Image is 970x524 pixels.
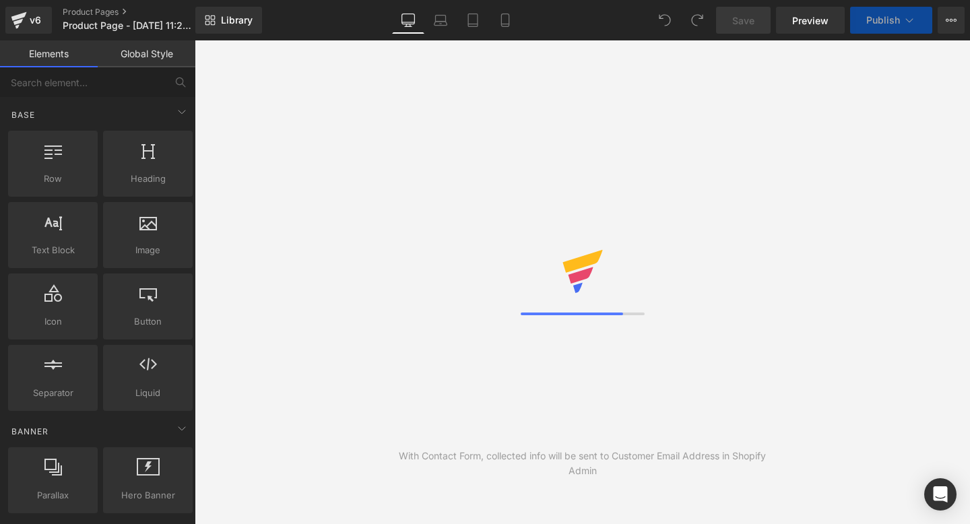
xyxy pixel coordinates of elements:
[850,7,932,34] button: Publish
[107,243,189,257] span: Image
[98,40,195,67] a: Global Style
[5,7,52,34] a: v6
[866,15,900,26] span: Publish
[651,7,678,34] button: Undo
[27,11,44,29] div: v6
[107,172,189,186] span: Heading
[10,108,36,121] span: Base
[195,7,262,34] a: New Library
[107,488,189,502] span: Hero Banner
[776,7,845,34] a: Preview
[389,449,777,478] div: With Contact Form, collected info will be sent to Customer Email Address in Shopify Admin
[12,172,94,186] span: Row
[938,7,965,34] button: More
[12,386,94,400] span: Separator
[684,7,711,34] button: Redo
[10,425,50,438] span: Banner
[12,315,94,329] span: Icon
[924,478,957,511] div: Open Intercom Messenger
[792,13,829,28] span: Preview
[12,243,94,257] span: Text Block
[107,386,189,400] span: Liquid
[107,315,189,329] span: Button
[12,488,94,502] span: Parallax
[457,7,489,34] a: Tablet
[63,20,192,31] span: Product Page - [DATE] 11:21:03
[732,13,754,28] span: Save
[221,14,253,26] span: Library
[424,7,457,34] a: Laptop
[63,7,218,18] a: Product Pages
[489,7,521,34] a: Mobile
[392,7,424,34] a: Desktop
